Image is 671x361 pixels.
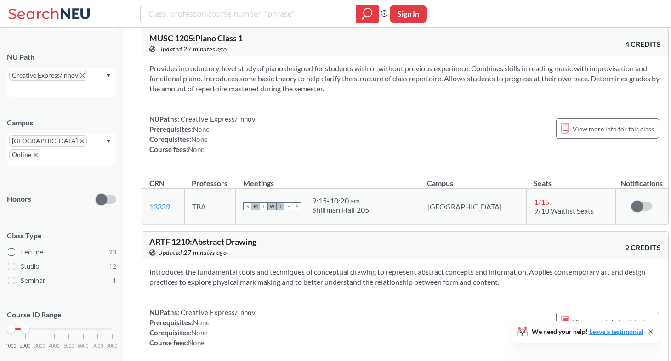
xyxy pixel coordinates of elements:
[149,178,165,188] div: CRN
[78,344,89,349] span: 6000
[534,206,594,215] span: 9/10 Waitlist Seats
[8,246,116,258] label: Lecture
[7,133,116,166] div: [GEOGRAPHIC_DATA]X to remove pillOnlineX to remove pillDropdown arrow
[236,169,420,189] th: Meetings
[8,260,116,272] label: Studio
[532,328,643,335] span: We need your help!
[148,6,349,22] input: Class, professor, course number, "phrase"
[80,139,84,143] svg: X to remove pill
[390,5,427,23] button: Sign In
[158,248,227,258] span: Updated 27 minutes ago
[106,140,111,143] svg: Dropdown arrow
[7,52,116,62] div: NU Path
[312,205,369,214] div: Shillman Hall 205
[7,194,31,204] p: Honors
[589,327,643,335] a: Leave a testimonial
[9,70,87,81] span: Creative Express/InnovX to remove pill
[356,5,379,23] div: magnifying glass
[92,344,103,349] span: 7000
[534,197,549,206] span: 1 / 15
[179,308,256,316] span: Creative Express/Innov
[268,202,276,210] span: W
[191,328,208,337] span: None
[7,310,116,320] p: Course ID Range
[625,243,661,253] span: 2 CREDITS
[284,202,293,210] span: F
[34,153,38,157] svg: X to remove pill
[293,202,301,210] span: S
[260,202,268,210] span: T
[109,261,116,271] span: 12
[109,247,116,257] span: 23
[573,316,654,328] span: View more info for this class
[188,338,205,347] span: None
[312,196,369,205] div: 9:15 - 10:20 am
[420,189,526,224] td: [GEOGRAPHIC_DATA]
[362,7,373,20] svg: magnifying glass
[625,39,661,49] span: 4 CREDITS
[184,169,236,189] th: Professors
[8,275,116,287] label: Seminar
[6,344,17,349] span: 1000
[193,318,210,327] span: None
[107,344,118,349] span: 8000
[113,276,116,286] span: 1
[80,73,85,78] svg: X to remove pill
[149,307,256,348] div: NUPaths: Prerequisites: Corequisites: Course fees:
[149,202,170,211] a: 13339
[9,135,87,147] span: [GEOGRAPHIC_DATA]X to remove pill
[573,123,654,135] span: View more info for this class
[20,344,31,349] span: 2000
[7,68,116,97] div: Creative Express/InnovX to remove pillDropdown arrow
[149,267,661,287] section: Introduces the fundamental tools and techniques of conceptual drawing to represent abstract conce...
[188,145,205,153] span: None
[63,344,74,349] span: 5000
[9,149,40,160] span: OnlineX to remove pill
[106,74,111,78] svg: Dropdown arrow
[243,202,251,210] span: S
[615,169,668,189] th: Notifications
[191,135,208,143] span: None
[149,63,661,94] section: Provides introductory-level study of piano designed for students with or without previous experie...
[420,169,526,189] th: Campus
[149,237,256,247] span: ARTF 1210 : Abstract Drawing
[149,114,256,154] div: NUPaths: Prerequisites: Corequisites: Course fees:
[526,169,615,189] th: Seats
[49,344,60,349] span: 4000
[7,118,116,128] div: Campus
[276,202,284,210] span: T
[251,202,260,210] span: M
[179,115,256,123] span: Creative Express/Innov
[193,125,210,133] span: None
[184,189,236,224] td: TBA
[149,33,243,43] span: MUSC 1205 : Piano Class 1
[34,344,45,349] span: 3000
[158,44,227,54] span: Updated 27 minutes ago
[7,231,116,241] span: Class Type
